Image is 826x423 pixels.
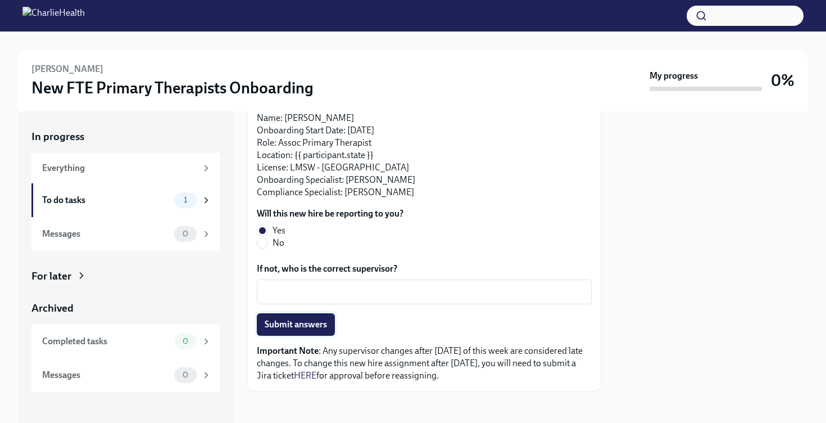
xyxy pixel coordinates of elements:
span: No [273,237,284,249]
a: Everything [31,153,220,183]
label: If not, who is the correct supervisor? [257,263,592,275]
label: Will this new hire be reporting to you? [257,208,403,220]
a: Completed tasks0 [31,325,220,358]
h3: 0% [771,70,795,91]
strong: Important Note [257,345,319,356]
span: 1 [177,196,194,204]
a: To do tasks1 [31,183,220,217]
h6: [PERSON_NAME] [31,63,103,75]
span: 0 [176,371,195,379]
a: Messages0 [31,217,220,251]
div: Everything [42,162,197,174]
p: Name: [PERSON_NAME] Onboarding Start Date: [DATE] Role: Assoc Primary Therapist Location: {{ part... [257,112,592,199]
span: 0 [176,229,195,238]
div: Messages [42,228,170,240]
div: For later [31,269,71,283]
p: : Any supervisor changes after [DATE] of this week are considered late changes. To change this ne... [257,345,592,382]
div: Completed tasks [42,335,170,348]
a: HERE [294,370,316,381]
a: Messages0 [31,358,220,392]
a: For later [31,269,220,283]
span: 0 [176,337,195,345]
a: Archived [31,301,220,316]
h3: New FTE Primary Therapists Onboarding [31,78,314,98]
strong: My progress [650,70,698,82]
div: Messages [42,369,170,381]
img: CharlieHealth [22,7,85,25]
button: Submit answers [257,313,335,336]
span: Submit answers [265,319,327,330]
span: Yes [273,224,285,237]
div: To do tasks [42,194,170,206]
a: In progress [31,129,220,144]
